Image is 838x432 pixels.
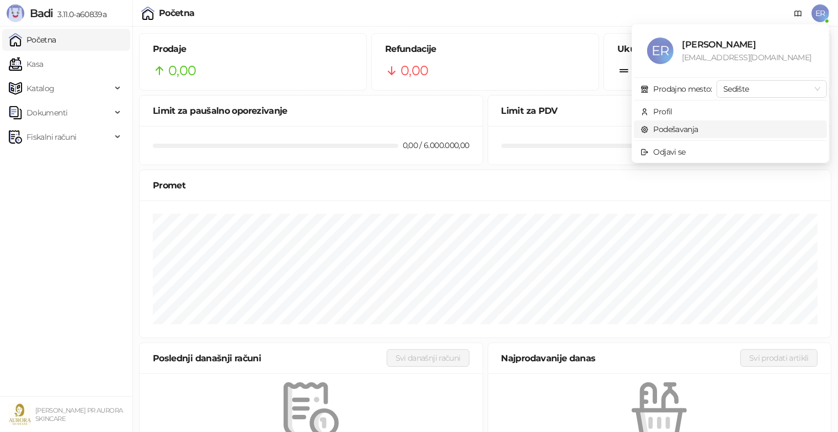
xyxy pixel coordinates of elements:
a: Početna [9,29,56,51]
div: Poslednji današnji računi [153,351,387,365]
button: Svi današnji računi [387,349,469,367]
span: Katalog [26,77,55,99]
h5: Refundacije [385,43,585,56]
h5: Ukupno [617,43,818,56]
a: Podešavanja [640,124,698,134]
a: Kasa [9,53,43,75]
div: Početna [159,9,195,18]
div: Odjavi se [654,146,686,158]
div: Prodajno mesto: [654,83,712,95]
div: Profil [654,106,672,118]
span: Badi [30,7,53,20]
button: Svi prodati artikli [740,349,818,367]
span: 3.11.0-a60839a [53,9,106,19]
div: Najprodavanije danas [501,351,741,365]
span: ER [812,4,829,22]
small: [PERSON_NAME] PR AURORA SKINCARE [35,407,122,423]
div: [EMAIL_ADDRESS][DOMAIN_NAME] [682,51,814,64]
div: Limit za paušalno oporezivanje [153,104,469,118]
img: Logo [7,4,24,22]
span: 0,00 [401,60,428,81]
span: 0,00 [168,60,196,81]
div: Promet [153,178,818,192]
img: 64x64-companyLogo-49a89dee-dabe-4d7e-87b5-030737ade40e.jpeg [9,403,31,425]
a: Dokumentacija [789,4,807,22]
div: Limit za PDV [501,104,818,118]
span: Sedište [723,81,820,97]
span: Dokumenti [26,102,67,124]
span: Fiskalni računi [26,126,76,148]
div: 0,00 / 6.000.000,00 [401,139,472,151]
div: [PERSON_NAME] [682,38,814,51]
span: ER [647,38,674,64]
h5: Prodaje [153,43,353,56]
